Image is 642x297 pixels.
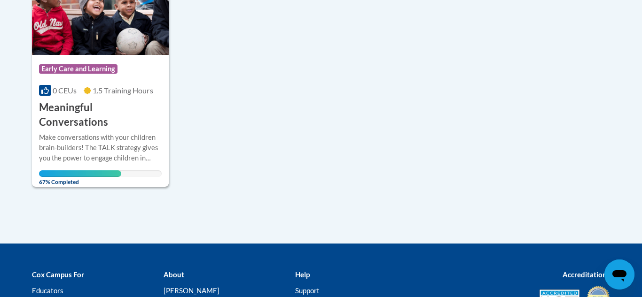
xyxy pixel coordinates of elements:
[53,86,77,95] span: 0 CEUs
[32,270,84,279] b: Cox Campus For
[39,64,117,74] span: Early Care and Learning
[39,132,162,163] div: Make conversations with your children brain-builders! The TALK strategy gives you the power to en...
[32,286,63,295] a: Educators
[39,100,162,129] h3: Meaningful Conversations
[39,170,121,185] span: 67% Completed
[604,259,634,289] iframe: Button to launch messaging window
[295,270,310,279] b: Help
[563,270,610,279] b: Accreditations
[93,86,153,95] span: 1.5 Training Hours
[295,286,320,295] a: Support
[39,170,121,177] div: Your progress
[164,270,184,279] b: About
